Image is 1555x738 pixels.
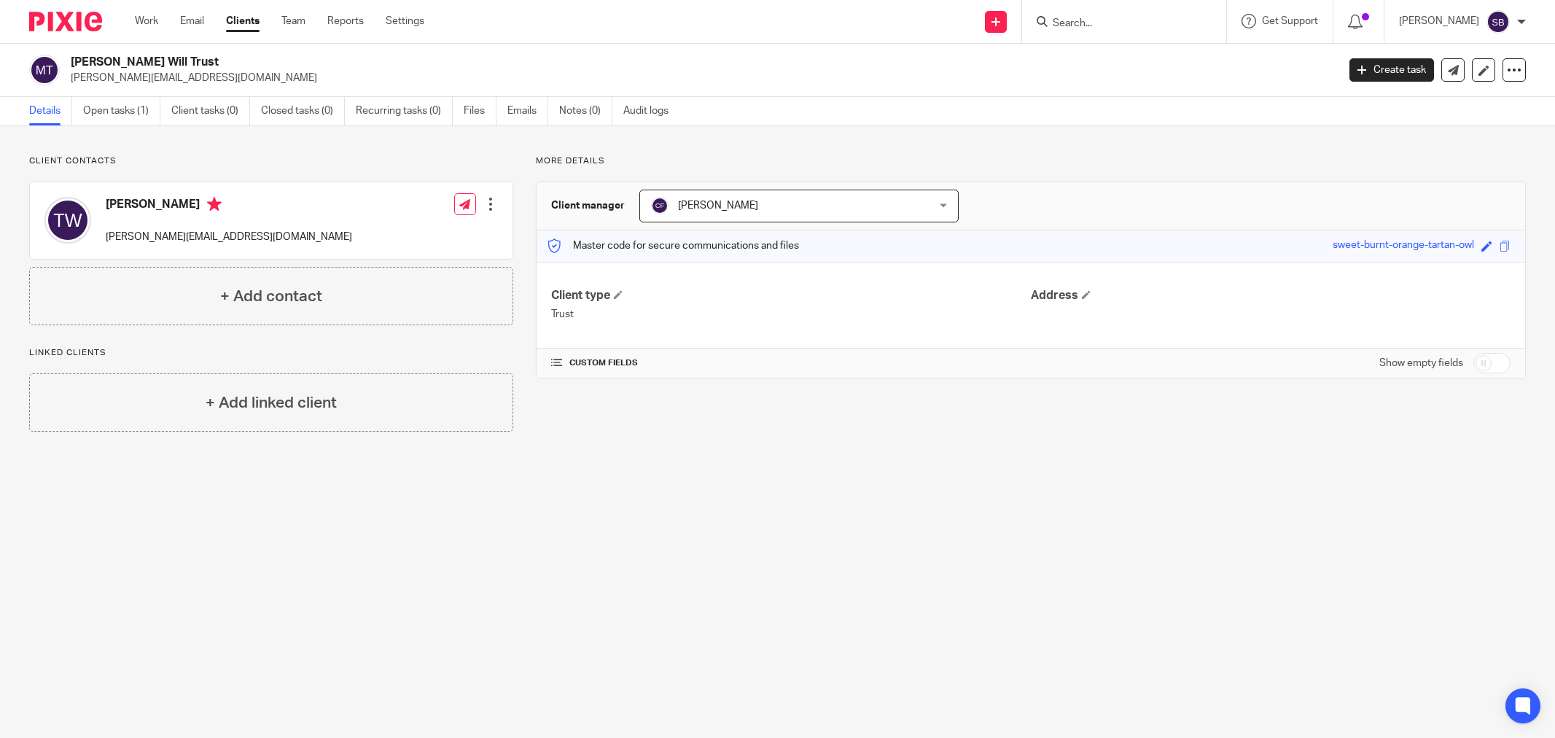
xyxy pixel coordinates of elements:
label: Show empty fields [1379,356,1463,370]
p: Trust [551,307,1031,322]
a: Settings [386,14,424,28]
p: Client contacts [29,155,513,167]
p: More details [536,155,1526,167]
h4: Client type [551,288,1031,303]
h4: [PERSON_NAME] [106,197,352,215]
p: [PERSON_NAME] [1399,14,1479,28]
a: Clients [226,14,260,28]
div: sweet-burnt-orange-tartan-owl [1333,238,1474,255]
a: Open tasks (1) [83,97,160,125]
a: Recurring tasks (0) [356,97,453,125]
span: [PERSON_NAME] [678,201,758,211]
img: svg%3E [29,55,60,85]
h4: + Add contact [220,285,322,308]
h3: Client manager [551,198,625,213]
h4: + Add linked client [206,392,337,414]
p: [PERSON_NAME][EMAIL_ADDRESS][DOMAIN_NAME] [71,71,1328,85]
a: Emails [507,97,548,125]
img: svg%3E [44,197,91,244]
p: Master code for secure communications and files [547,238,799,253]
a: Email [180,14,204,28]
h4: Address [1031,288,1511,303]
a: Client tasks (0) [171,97,250,125]
span: Get Support [1262,16,1318,26]
a: Work [135,14,158,28]
a: Closed tasks (0) [261,97,345,125]
h4: CUSTOM FIELDS [551,357,1031,369]
img: svg%3E [651,197,669,214]
p: Linked clients [29,347,513,359]
a: Create task [1349,58,1434,82]
input: Search [1051,18,1182,31]
a: Team [281,14,305,28]
a: Details [29,97,72,125]
img: Pixie [29,12,102,31]
a: Notes (0) [559,97,612,125]
img: svg%3E [1486,10,1510,34]
p: [PERSON_NAME][EMAIL_ADDRESS][DOMAIN_NAME] [106,230,352,244]
h2: [PERSON_NAME] Will Trust [71,55,1076,70]
a: Reports [327,14,364,28]
a: Audit logs [623,97,679,125]
a: Files [464,97,496,125]
i: Primary [207,197,222,211]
